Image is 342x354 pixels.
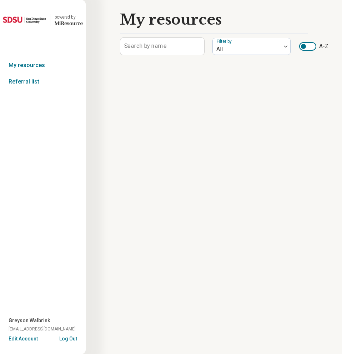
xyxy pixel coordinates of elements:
[120,11,222,28] h1: My resources
[9,335,38,343] button: Edit Account
[3,11,46,29] img: San Diego State University
[9,326,76,332] span: [EMAIL_ADDRESS][DOMAIN_NAME]
[3,11,83,29] a: San Diego State Universitypowered by
[9,317,50,324] span: Greyson Walbrink
[59,335,77,341] button: Log Out
[124,43,167,49] label: Search by name
[55,14,83,20] div: powered by
[299,42,328,51] label: A-Z
[217,39,233,44] label: Filter by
